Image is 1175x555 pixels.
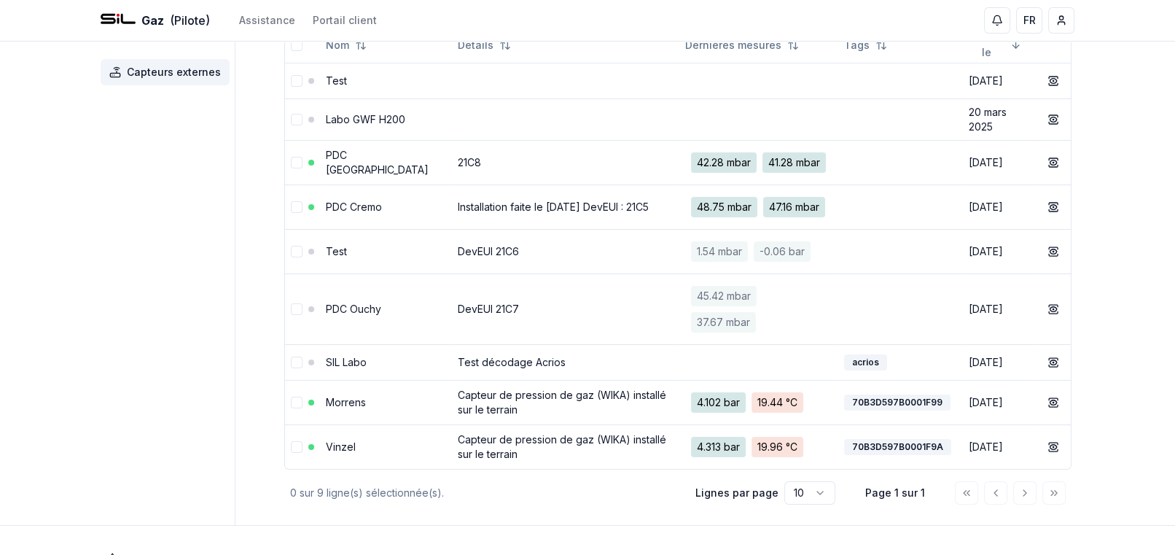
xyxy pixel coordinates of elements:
span: FR [1023,13,1036,28]
button: Not sorted. Click to sort ascending. [676,34,808,57]
button: Sélectionner la ligne [291,441,302,453]
a: Gaz(Pilote) [101,12,210,29]
a: DevEUI 21C7 [458,303,519,315]
span: 42.28 mbar [691,152,757,173]
span: 45.42 mbar [691,286,757,306]
button: Sélectionner la ligne [291,157,302,168]
a: 4.102 bar19.44 °C [685,387,832,419]
span: -0.06 bar [754,241,811,262]
button: FR [1016,7,1042,34]
div: acrios [844,354,887,370]
img: SIL - Gaz Logo [101,3,136,38]
span: 48.75 mbar [691,197,757,217]
span: (Pilote) [170,12,210,29]
span: 19.96 °C [752,437,803,457]
td: [DATE] [963,344,1036,380]
a: Test [326,245,347,257]
td: [DATE] [963,229,1036,273]
span: Dernières mesures [685,38,781,53]
td: [DATE] [963,140,1036,185]
a: 45.42 mbar37.67 mbar [685,280,832,338]
a: Capteurs externes [101,59,235,85]
span: Capteurs externes [127,65,221,79]
a: Test décodage Acrios [458,356,566,368]
span: Détails [458,38,493,53]
button: Sélectionner la ligne [291,75,302,87]
a: 4.313 bar19.96 °C [685,431,832,463]
td: [DATE] [963,185,1036,229]
button: Sélectionner la ligne [291,357,302,368]
span: 1.54 mbar [691,241,748,262]
button: Sélectionner la ligne [291,114,302,125]
a: Portail client [313,13,377,28]
div: 0 sur 9 ligne(s) sélectionnée(s). [290,486,672,500]
button: Not sorted. Click to sort ascending. [835,34,896,57]
span: 41.28 mbar [762,152,826,173]
a: PDC Ouchy [326,303,381,315]
a: 1.54 mbar-0.06 bar [685,236,832,268]
a: 42.28 mbar41.28 mbar [685,147,832,179]
div: Page 1 sur 1 [859,486,932,500]
a: Test [326,74,347,87]
td: [DATE] [963,273,1036,344]
button: Tout sélectionner [291,39,302,51]
a: Morrens [326,396,366,408]
a: Vinzel [326,440,356,453]
span: 37.67 mbar [691,312,756,333]
td: [DATE] [963,63,1036,98]
a: Capteur de pression de gaz (WIKA) installé sur le terrain [458,433,666,460]
div: 70B3D597B0001F99 [844,395,950,411]
a: 21C8 [458,156,481,168]
button: Sélectionner la ligne [291,201,302,213]
td: 20 mars 2025 [963,98,1036,140]
span: Tags [844,38,870,53]
a: PDC Cremo [326,201,382,213]
button: Not sorted. Click to sort ascending. [317,34,375,57]
a: PDC [GEOGRAPHIC_DATA] [326,149,429,176]
p: Lignes par page [695,486,778,500]
a: DevEUI 21C6 [458,245,519,257]
td: [DATE] [963,424,1036,469]
a: SIL Labo [326,356,367,368]
button: Sélectionner la ligne [291,246,302,257]
span: 47.16 mbar [763,197,825,217]
span: Créé le [969,31,1004,60]
span: 4.102 bar [691,392,746,413]
button: Sélectionner la ligne [291,397,302,408]
button: Not sorted. Click to sort ascending. [449,34,520,57]
span: 19.44 °C [752,392,803,413]
span: Gaz [141,12,164,29]
a: Assistance [239,13,295,28]
a: Capteur de pression de gaz (WIKA) installé sur le terrain [458,389,666,416]
span: 4.313 bar [691,437,746,457]
div: 70B3D597B0001F9A [844,439,951,455]
a: Installation faite le [DATE] DevEUI : 21C5 [458,201,649,213]
a: 48.75 mbar47.16 mbar [685,191,832,223]
a: Labo GWF H200 [326,113,405,125]
button: Sorted descending. Click to sort ascending. [960,34,1030,57]
td: [DATE] [963,380,1036,424]
span: Nom [326,38,349,53]
button: Sélectionner la ligne [291,303,302,315]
